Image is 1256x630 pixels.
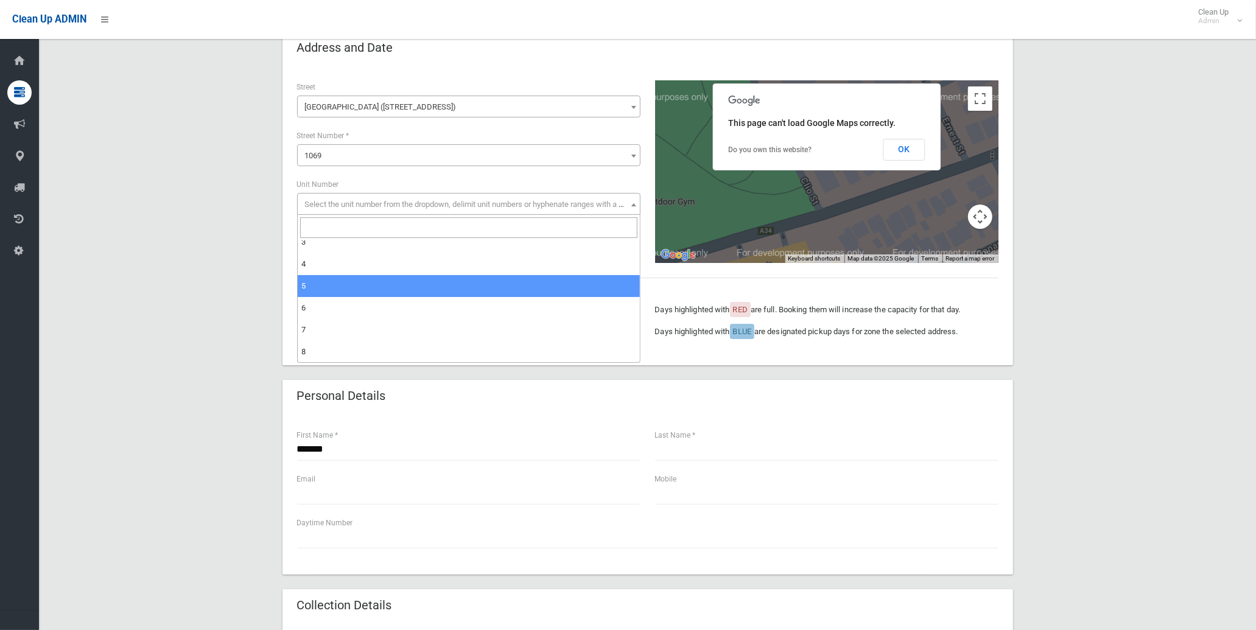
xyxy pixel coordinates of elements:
[305,151,322,160] span: 1069
[1198,16,1229,26] small: Admin
[728,118,896,128] span: This page can't load Google Maps correctly.
[728,145,812,154] a: Do you own this website?
[1192,7,1241,26] span: Clean Up
[922,255,939,262] a: Terms (opens in new tab)
[883,139,925,161] button: OK
[300,99,637,116] span: Canterbury Road (WILEY PARK 2195)
[282,593,407,617] header: Collection Details
[733,327,751,336] span: BLUE
[297,144,640,166] span: 1069
[305,200,645,209] span: Select the unit number from the dropdown, delimit unit numbers or hyphenate ranges with a comma
[301,281,306,290] span: 5
[301,237,306,247] span: 3
[12,13,86,25] span: Clean Up ADMIN
[658,247,698,263] a: Open this area in Google Maps (opens a new window)
[658,247,698,263] img: Google
[297,96,640,117] span: Canterbury Road (WILEY PARK 2195)
[788,254,841,263] button: Keyboard shortcuts
[301,347,306,356] span: 8
[968,86,992,111] button: Toggle fullscreen view
[655,324,998,339] p: Days highlighted with are designated pickup days for zone the selected address.
[848,255,914,262] span: Map data ©2025 Google
[282,36,408,60] header: Address and Date
[301,325,306,334] span: 7
[301,303,306,312] span: 6
[968,205,992,229] button: Map camera controls
[946,255,995,262] a: Report a map error
[733,305,748,314] span: RED
[301,259,306,268] span: 4
[300,147,637,164] span: 1069
[282,384,401,408] header: Personal Details
[655,303,998,317] p: Days highlighted with are full. Booking them will increase the capacity for that day.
